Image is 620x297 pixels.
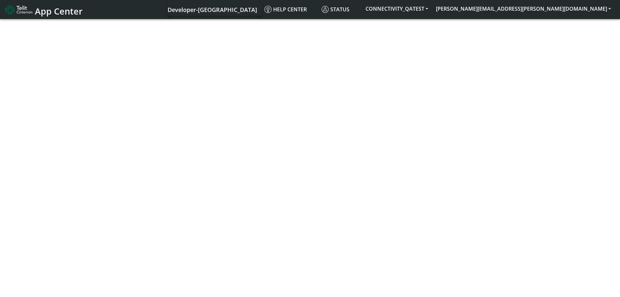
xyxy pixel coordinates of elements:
span: App Center [35,5,83,17]
a: Status [319,3,362,16]
a: Your current platform instance [167,3,257,16]
span: Developer-[GEOGRAPHIC_DATA] [168,6,257,14]
a: App Center [5,3,82,16]
span: Status [322,6,349,13]
img: logo-telit-cinterion-gw-new.png [5,5,32,15]
a: Help center [262,3,319,16]
img: status.svg [322,6,329,13]
button: [PERSON_NAME][EMAIL_ADDRESS][PERSON_NAME][DOMAIN_NAME] [432,3,615,15]
span: Help center [264,6,307,13]
button: CONNECTIVITY_QATEST [362,3,432,15]
img: knowledge.svg [264,6,272,13]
